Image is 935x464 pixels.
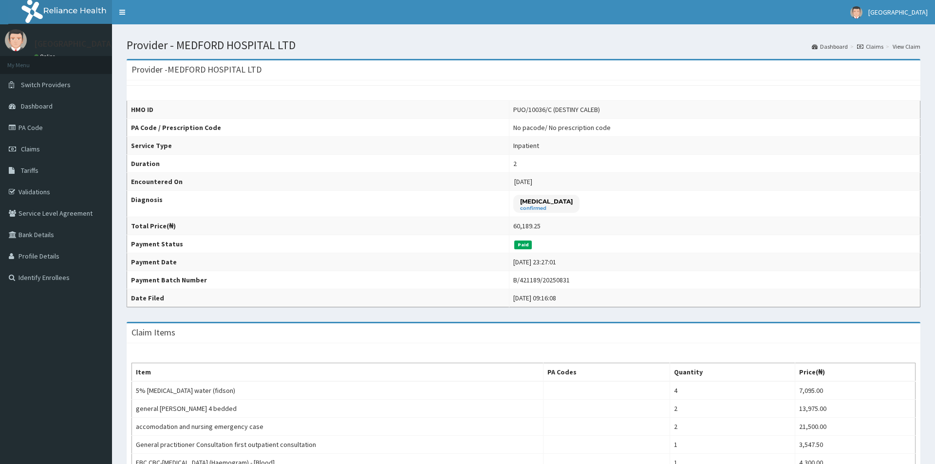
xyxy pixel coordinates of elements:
[127,191,509,217] th: Diagnosis
[132,381,543,400] td: 5% [MEDICAL_DATA] water (fidson)
[127,137,509,155] th: Service Type
[127,235,509,253] th: Payment Status
[127,155,509,173] th: Duration
[21,102,53,111] span: Dashboard
[670,381,795,400] td: 4
[670,400,795,418] td: 2
[127,289,509,307] th: Date Filed
[812,42,848,51] a: Dashboard
[132,418,543,436] td: accomodation and nursing emergency case
[513,275,570,285] div: B/421189/20250831
[21,145,40,153] span: Claims
[514,177,532,186] span: [DATE]
[670,436,795,454] td: 1
[127,39,920,52] h1: Provider - MEDFORD HOSPITAL LTD
[850,6,862,19] img: User Image
[513,123,611,132] div: No pacode / No prescription code
[795,363,916,382] th: Price(₦)
[670,363,795,382] th: Quantity
[795,436,916,454] td: 3,547.50
[513,141,539,150] div: Inpatient
[127,101,509,119] th: HMO ID
[893,42,920,51] a: View Claim
[127,271,509,289] th: Payment Batch Number
[34,39,114,48] p: [GEOGRAPHIC_DATA]
[513,159,517,168] div: 2
[513,105,600,114] div: PUO/10036/C (DESTINY CALEB)
[795,381,916,400] td: 7,095.00
[132,436,543,454] td: General practitioner Consultation first outpatient consultation
[543,363,670,382] th: PA Codes
[514,241,532,249] span: Paid
[132,363,543,382] th: Item
[5,29,27,51] img: User Image
[513,293,556,303] div: [DATE] 09:16:08
[131,65,262,74] h3: Provider - MEDFORD HOSPITAL LTD
[520,197,573,205] p: [MEDICAL_DATA]
[857,42,883,51] a: Claims
[127,217,509,235] th: Total Price(₦)
[34,53,57,60] a: Online
[670,418,795,436] td: 2
[795,400,916,418] td: 13,975.00
[21,80,71,89] span: Switch Providers
[795,418,916,436] td: 21,500.00
[520,206,573,211] small: confirmed
[132,400,543,418] td: general [PERSON_NAME] 4 bedded
[127,253,509,271] th: Payment Date
[868,8,928,17] span: [GEOGRAPHIC_DATA]
[513,257,556,267] div: [DATE] 23:27:01
[21,166,38,175] span: Tariffs
[127,119,509,137] th: PA Code / Prescription Code
[131,328,175,337] h3: Claim Items
[513,221,541,231] div: 60,189.25
[127,173,509,191] th: Encountered On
